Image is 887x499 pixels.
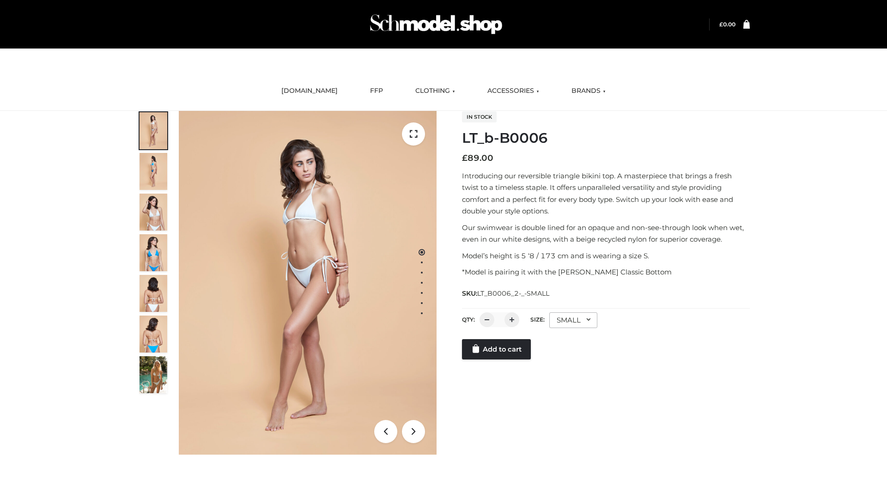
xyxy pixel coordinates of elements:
span: £ [462,153,468,163]
a: [DOMAIN_NAME] [274,81,345,101]
span: £ [719,21,723,28]
a: CLOTHING [408,81,462,101]
p: Model’s height is 5 ‘8 / 173 cm and is wearing a size S. [462,250,750,262]
img: Schmodel Admin 964 [367,6,505,43]
img: ArielClassicBikiniTop_CloudNine_AzureSky_OW114ECO_7-scaled.jpg [140,275,167,312]
span: In stock [462,111,497,122]
bdi: 89.00 [462,153,493,163]
p: Introducing our reversible triangle bikini top. A masterpiece that brings a fresh twist to a time... [462,170,750,217]
label: Size: [530,316,545,323]
img: ArielClassicBikiniTop_CloudNine_AzureSky_OW114ECO_8-scaled.jpg [140,316,167,353]
a: Add to cart [462,339,531,359]
label: QTY: [462,316,475,323]
bdi: 0.00 [719,21,735,28]
a: £0.00 [719,21,735,28]
img: ArielClassicBikiniTop_CloudNine_AzureSky_OW114ECO_3-scaled.jpg [140,194,167,231]
img: ArielClassicBikiniTop_CloudNine_AzureSky_OW114ECO_4-scaled.jpg [140,234,167,271]
p: *Model is pairing it with the [PERSON_NAME] Classic Bottom [462,266,750,278]
span: LT_B0006_2-_-SMALL [477,289,549,298]
a: FFP [363,81,390,101]
img: ArielClassicBikiniTop_CloudNine_AzureSky_OW114ECO_2-scaled.jpg [140,153,167,190]
a: BRANDS [565,81,613,101]
span: SKU: [462,288,550,299]
a: ACCESSORIES [480,81,546,101]
h1: LT_b-B0006 [462,130,750,146]
img: ArielClassicBikiniTop_CloudNine_AzureSky_OW114ECO_1 [179,111,437,455]
p: Our swimwear is double lined for an opaque and non-see-through look when wet, even in our white d... [462,222,750,245]
div: SMALL [549,312,597,328]
img: Arieltop_CloudNine_AzureSky2.jpg [140,356,167,393]
img: ArielClassicBikiniTop_CloudNine_AzureSky_OW114ECO_1-scaled.jpg [140,112,167,149]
